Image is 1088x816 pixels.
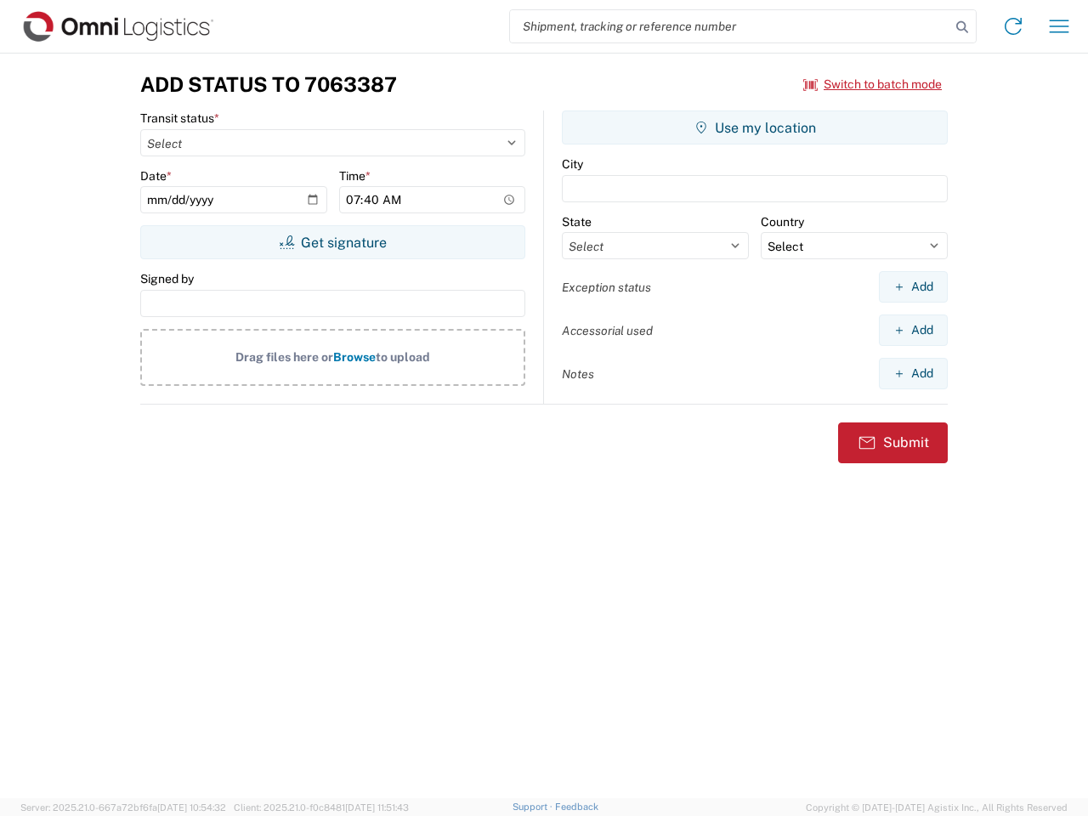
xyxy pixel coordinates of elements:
[562,156,583,172] label: City
[345,802,409,813] span: [DATE] 11:51:43
[140,271,194,286] label: Signed by
[562,366,594,382] label: Notes
[140,110,219,126] label: Transit status
[376,350,430,364] span: to upload
[803,71,942,99] button: Switch to batch mode
[562,214,592,229] label: State
[140,72,397,97] h3: Add Status to 7063387
[806,800,1068,815] span: Copyright © [DATE]-[DATE] Agistix Inc., All Rights Reserved
[513,802,555,812] a: Support
[879,314,948,346] button: Add
[838,422,948,463] button: Submit
[157,802,226,813] span: [DATE] 10:54:32
[333,350,376,364] span: Browse
[562,323,653,338] label: Accessorial used
[140,225,525,259] button: Get signature
[879,358,948,389] button: Add
[555,802,598,812] a: Feedback
[562,110,948,144] button: Use my location
[339,168,371,184] label: Time
[510,10,950,42] input: Shipment, tracking or reference number
[879,271,948,303] button: Add
[234,802,409,813] span: Client: 2025.21.0-f0c8481
[562,280,651,295] label: Exception status
[140,168,172,184] label: Date
[235,350,333,364] span: Drag files here or
[20,802,226,813] span: Server: 2025.21.0-667a72bf6fa
[761,214,804,229] label: Country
